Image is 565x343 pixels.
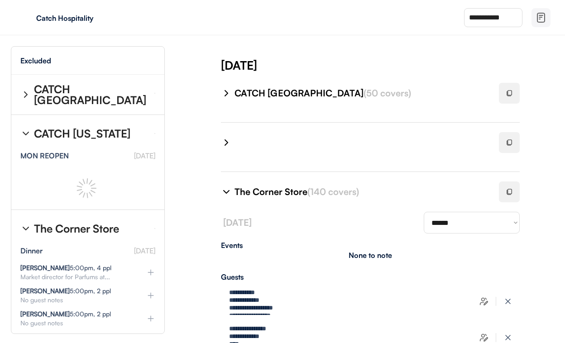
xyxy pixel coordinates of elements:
[235,186,488,198] div: The Corner Store
[221,273,520,281] div: Guests
[20,264,70,272] strong: [PERSON_NAME]
[20,128,31,139] img: chevron-right%20%281%29.svg
[20,89,31,100] img: chevron-right%20%281%29.svg
[221,242,520,249] div: Events
[536,12,546,23] img: file-02.svg
[20,265,111,271] div: 5:00pm, 4 ppl
[20,57,51,64] div: Excluded
[349,252,392,259] div: None to note
[221,186,232,197] img: chevron-right%20%281%29.svg
[20,297,132,303] div: No guest notes
[221,137,232,148] img: chevron-right%20%281%29.svg
[20,274,132,280] div: Market director for Parfums at...
[479,333,488,342] img: users-edit.svg
[18,10,33,25] img: yH5BAEAAAAALAAAAAABAAEAAAIBRAA7
[20,287,70,295] strong: [PERSON_NAME]
[34,128,130,139] div: CATCH [US_STATE]
[20,247,43,254] div: Dinner
[36,14,150,22] div: Catch Hospitality
[134,151,155,160] font: [DATE]
[479,297,488,306] img: users-edit.svg
[364,87,411,99] font: (50 covers)
[20,310,70,318] strong: [PERSON_NAME]
[20,288,111,294] div: 5:00pm, 2 ppl
[34,223,119,234] div: The Corner Store
[503,333,512,342] img: x-close%20%283%29.svg
[307,186,359,197] font: (140 covers)
[503,297,512,306] img: x-close%20%283%29.svg
[223,217,252,228] font: [DATE]
[20,223,31,234] img: chevron-right%20%281%29.svg
[146,291,155,300] img: plus%20%281%29.svg
[20,320,132,326] div: No guest notes
[221,88,232,99] img: chevron-right%20%281%29.svg
[235,87,488,100] div: CATCH [GEOGRAPHIC_DATA]
[134,246,155,255] font: [DATE]
[20,311,111,317] div: 5:00pm, 2 ppl
[34,84,147,105] div: CATCH [GEOGRAPHIC_DATA]
[20,152,69,159] div: MON REOPEN
[146,268,155,277] img: plus%20%281%29.svg
[221,57,565,73] div: [DATE]
[146,314,155,323] img: plus%20%281%29.svg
